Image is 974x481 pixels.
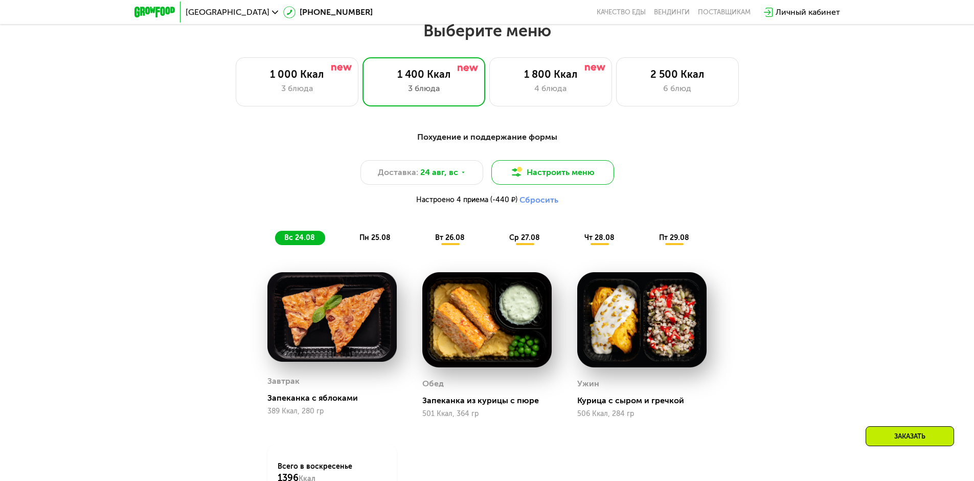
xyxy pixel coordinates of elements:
[435,233,465,242] span: вт 26.08
[246,68,348,80] div: 1 000 Ккал
[500,68,601,80] div: 1 800 Ккал
[654,8,690,16] a: Вендинги
[577,410,707,418] div: 506 Ккал, 284 гр
[267,407,397,416] div: 389 Ккал, 280 гр
[698,8,751,16] div: поставщикам
[186,8,269,16] span: [GEOGRAPHIC_DATA]
[776,6,840,18] div: Личный кабинет
[378,166,418,179] span: Доставка:
[33,20,941,41] h2: Выберите меню
[422,410,552,418] div: 501 Ккал, 364 гр
[284,233,315,242] span: вс 24.08
[416,196,517,204] span: Настроено 4 приема (-440 ₽)
[267,374,300,389] div: Завтрак
[584,233,615,242] span: чт 28.08
[373,68,474,80] div: 1 400 Ккал
[519,195,558,205] button: Сбросить
[627,68,728,80] div: 2 500 Ккал
[500,82,601,95] div: 4 блюда
[373,82,474,95] div: 3 блюда
[246,82,348,95] div: 3 блюда
[359,233,391,242] span: пн 25.08
[597,8,646,16] a: Качество еды
[491,160,614,185] button: Настроить меню
[509,233,540,242] span: ср 27.08
[185,131,790,144] div: Похудение и поддержание формы
[577,376,599,391] div: Ужин
[422,396,560,406] div: Запеканка из курицы с пюре
[267,393,405,403] div: Запеканка с яблоками
[659,233,689,242] span: пт 29.08
[577,396,715,406] div: Курица с сыром и гречкой
[283,6,373,18] a: [PHONE_NUMBER]
[866,426,954,446] div: Заказать
[422,376,444,391] div: Обед
[627,82,728,95] div: 6 блюд
[420,166,458,179] span: 24 авг, вс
